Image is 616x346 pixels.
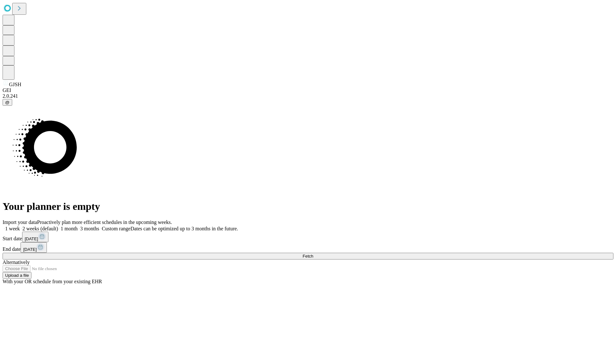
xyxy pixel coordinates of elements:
div: GEI [3,87,613,93]
span: Import your data [3,219,37,225]
span: 2 weeks (default) [22,226,58,231]
div: 2.0.241 [3,93,613,99]
button: Upload a file [3,272,31,279]
button: Fetch [3,253,613,259]
button: @ [3,99,12,106]
button: [DATE] [21,242,47,253]
span: 1 month [61,226,78,231]
h1: Your planner is empty [3,201,613,212]
span: 3 months [80,226,99,231]
span: With your OR schedule from your existing EHR [3,279,102,284]
span: Custom range [102,226,130,231]
span: GJSH [9,82,21,87]
div: Start date [3,232,613,242]
span: Alternatively [3,259,30,265]
span: 1 week [5,226,20,231]
span: @ [5,100,10,105]
div: End date [3,242,613,253]
span: [DATE] [23,247,37,252]
button: [DATE] [22,232,48,242]
span: [DATE] [25,236,38,241]
span: Proactively plan more efficient schedules in the upcoming weeks. [37,219,172,225]
span: Fetch [303,254,313,259]
span: Dates can be optimized up to 3 months in the future. [131,226,238,231]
